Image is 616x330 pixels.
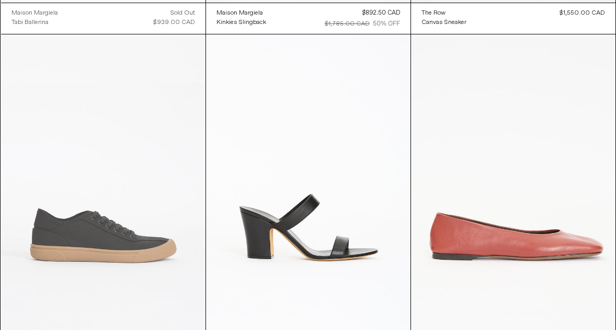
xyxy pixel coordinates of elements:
div: $939.00 CAD [153,18,195,27]
div: 50% OFF [373,19,400,29]
a: Tabi Ballerina [11,18,58,27]
div: The Row [421,9,445,18]
div: Tabi Ballerina [11,18,49,27]
div: Maison Margiela [11,9,58,18]
div: Maison Margiela [216,9,263,18]
a: The Row [421,8,466,18]
a: Maison Margiela [216,8,266,18]
a: Canvas Sneaker [421,18,466,27]
div: Sold out [171,8,195,18]
div: $1,550.00 CAD [560,8,605,18]
div: $892.50 CAD [362,8,400,18]
div: $1,785.00 CAD [325,19,370,29]
a: Kinkies Slingback [216,18,266,27]
a: Maison Margiela [11,8,58,18]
